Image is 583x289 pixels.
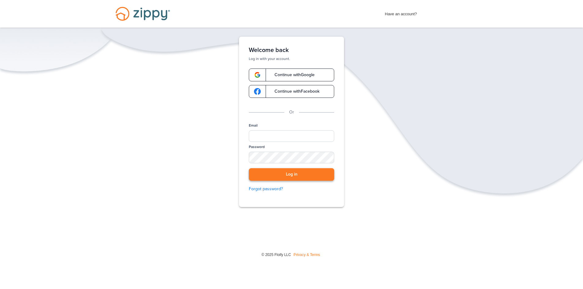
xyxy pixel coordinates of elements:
[261,253,291,257] span: © 2025 Floify LLC
[249,56,334,61] p: Log in with your account.
[293,253,320,257] a: Privacy & Terms
[289,109,294,116] p: Or
[249,168,334,181] button: Log in
[249,186,334,192] a: Forgot password?
[249,69,334,81] a: google-logoContinue withGoogle
[254,72,261,78] img: google-logo
[254,88,261,95] img: google-logo
[249,152,334,163] input: Password
[268,89,320,94] span: Continue with Facebook
[249,144,265,150] label: Password
[249,46,334,54] h1: Welcome back
[385,8,417,17] span: Have an account?
[249,130,334,142] input: Email
[268,73,315,77] span: Continue with Google
[249,85,334,98] a: google-logoContinue withFacebook
[249,123,258,128] label: Email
